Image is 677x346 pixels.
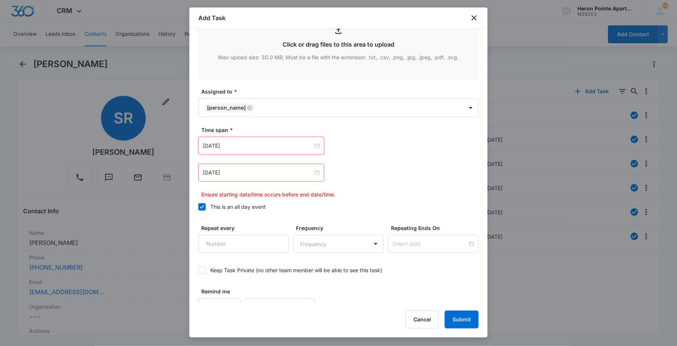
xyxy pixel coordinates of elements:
p: Ensure starting date/time occurs before end date/time. [201,191,479,198]
div: This is an all day event [210,203,266,211]
label: Repeat every [201,224,292,232]
input: Number [198,298,240,316]
label: Frequency [296,224,387,232]
div: Remove Kathrine Holt [246,105,252,110]
input: May 18, 2022 [203,169,313,177]
input: Number [198,235,289,253]
button: close [470,13,479,22]
input: Select date [393,240,467,248]
label: Repeating Ends On [391,224,482,232]
button: Submit [445,311,479,328]
h1: Add Task [198,13,226,22]
label: Assigned to [201,88,482,95]
label: Remind me [201,287,243,295]
button: Cancel [406,311,439,328]
input: Oct 14, 2025 [203,142,313,150]
div: Keep Task Private (no other team member will be able to see this task) [210,266,382,274]
div: [PERSON_NAME] [207,105,246,110]
label: Time span [201,126,482,134]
